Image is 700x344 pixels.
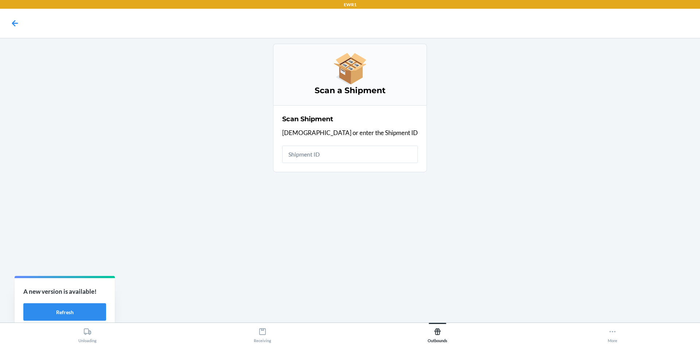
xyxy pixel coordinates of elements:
div: Outbounds [428,325,447,343]
div: Receiving [254,325,271,343]
h2: Scan Shipment [282,114,333,124]
p: A new version is available! [23,287,106,296]
h3: Scan a Shipment [282,85,418,96]
div: More [608,325,617,343]
input: Shipment ID [282,146,418,163]
p: EWR1 [344,1,357,8]
div: Unloading [78,325,97,343]
button: Receiving [175,323,350,343]
p: [DEMOGRAPHIC_DATA] or enter the Shipment ID [282,128,418,138]
button: Outbounds [350,323,525,343]
button: Refresh [23,303,106,321]
button: More [525,323,700,343]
